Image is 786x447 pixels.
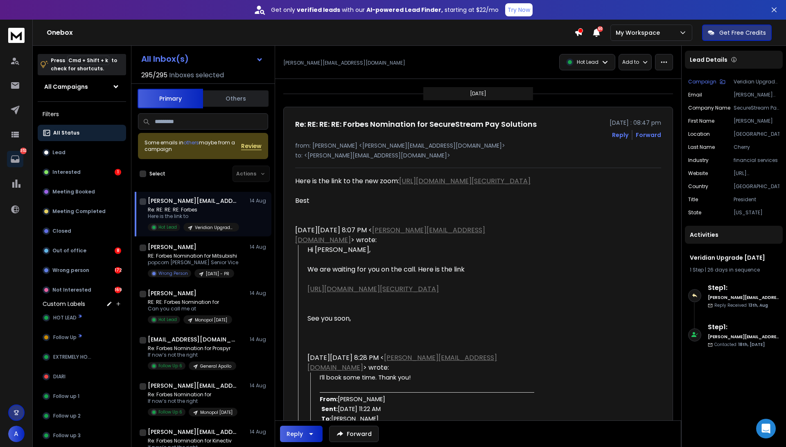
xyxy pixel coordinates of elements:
[38,125,126,141] button: All Status
[52,228,71,234] p: Closed
[690,267,778,273] div: |
[195,317,227,323] p: Monopol [DATE]
[295,176,534,186] div: Here is the link to the new zoom:
[241,142,262,150] button: Review
[53,393,79,400] span: Follow up 1
[53,373,65,380] span: DIARI
[688,105,730,111] p: Company Name
[690,254,778,262] h1: Veridian Upgrade [DATE]
[295,142,661,150] p: from: [PERSON_NAME] <[PERSON_NAME][EMAIL_ADDRESS][DOMAIN_NAME]>
[714,302,768,308] p: Reply Received
[148,259,238,266] p: popcorn [PERSON_NAME] Senior Vice
[148,253,238,259] p: RE: Forbes Nomination for Mitsubishi
[115,287,121,293] div: 169
[145,139,241,153] div: Some emails in maybe from a campaign
[734,157,779,164] p: financial services
[38,203,126,220] button: Meeting Completed
[748,302,768,308] span: 13th, Aug
[135,51,270,67] button: All Inbox(s)
[38,408,126,424] button: Follow up 2
[8,426,25,442] button: A
[756,419,776,438] div: Open Intercom Messenger
[148,213,239,220] p: Here is the link to
[141,55,189,63] h1: All Inbox(s)
[597,26,603,32] span: 50
[719,29,766,37] p: Get Free Credits
[52,247,86,254] p: Out of office
[20,148,27,154] p: 352
[148,391,237,398] p: Re: Forbes Nomination for
[38,427,126,444] button: Follow up 3
[734,196,779,203] p: President
[688,183,708,190] p: country
[612,131,628,139] button: Reply
[321,405,338,413] strong: Sent:
[734,209,779,216] p: [US_STATE]
[734,79,779,85] p: Veridian Upgrade [DATE]
[366,6,443,14] strong: AI-powered Lead Finder,
[250,382,268,389] p: 14 Aug
[148,305,232,312] p: Can you call me at
[688,92,702,98] p: Email
[287,430,303,438] div: Reply
[295,196,534,206] div: Best
[307,245,534,255] div: Hi [PERSON_NAME],
[53,314,77,321] span: HOT LEAD
[280,426,323,442] button: Reply
[708,334,779,340] h6: [PERSON_NAME][EMAIL_ADDRESS][DOMAIN_NAME]
[734,170,779,177] p: [URL][DOMAIN_NAME]
[203,90,269,108] button: Others
[688,131,710,137] p: location
[7,151,23,167] a: 352
[52,149,65,156] p: Lead
[295,225,485,245] a: [PERSON_NAME][EMAIL_ADDRESS][DOMAIN_NAME]
[622,59,639,65] p: Add to
[148,352,236,358] p: If now’s not the right
[141,70,167,80] span: 295 / 295
[283,60,405,66] p: [PERSON_NAME][EMAIL_ADDRESS][DOMAIN_NAME]
[53,130,79,136] p: All Status
[148,289,196,297] h1: [PERSON_NAME]
[688,170,708,177] p: website
[115,267,121,274] div: 172
[52,189,95,195] p: Meeting Booked
[53,413,81,419] span: Follow up 2
[158,409,182,415] p: Follow Up 6
[329,426,379,442] button: Forward
[616,29,663,37] p: My Workspace
[690,266,704,273] span: 1 Step
[158,270,188,276] p: Wrong Person
[250,198,268,204] p: 14 Aug
[708,283,779,293] h6: Step 1 :
[206,271,229,277] p: [DATE] - PR
[470,90,486,97] p: [DATE]
[148,207,239,213] p: Re: RE: RE: RE: Forbes
[200,409,233,416] p: Monopol [DATE]
[38,368,126,385] button: DIARI
[636,131,661,139] div: Forward
[734,131,779,137] p: [GEOGRAPHIC_DATA]
[708,294,779,301] h6: [PERSON_NAME][EMAIL_ADDRESS][DOMAIN_NAME]
[271,6,499,14] p: Get only with our starting at $22/mo
[307,353,497,372] a: [PERSON_NAME][EMAIL_ADDRESS][DOMAIN_NAME]
[38,329,126,346] button: Follow Up
[148,243,196,251] h1: [PERSON_NAME]
[67,56,109,65] span: Cmd + Shift + k
[52,267,89,274] p: Wrong person
[702,25,772,41] button: Get Free Credits
[53,432,81,439] span: Follow up 3
[53,354,92,360] span: EXTREMELY HOW
[115,169,121,175] div: 1
[138,89,203,108] button: Primary
[250,290,268,297] p: 14 Aug
[688,144,715,150] p: Last Name
[250,244,268,250] p: 14 Aug
[307,353,534,373] div: [DATE][DATE] 8:28 PM < > wrote:
[688,118,714,124] p: First Name
[149,171,165,177] label: Select
[52,287,91,293] p: Not Interested
[307,314,534,323] div: See you soon,
[148,398,237,404] p: If now’s not the right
